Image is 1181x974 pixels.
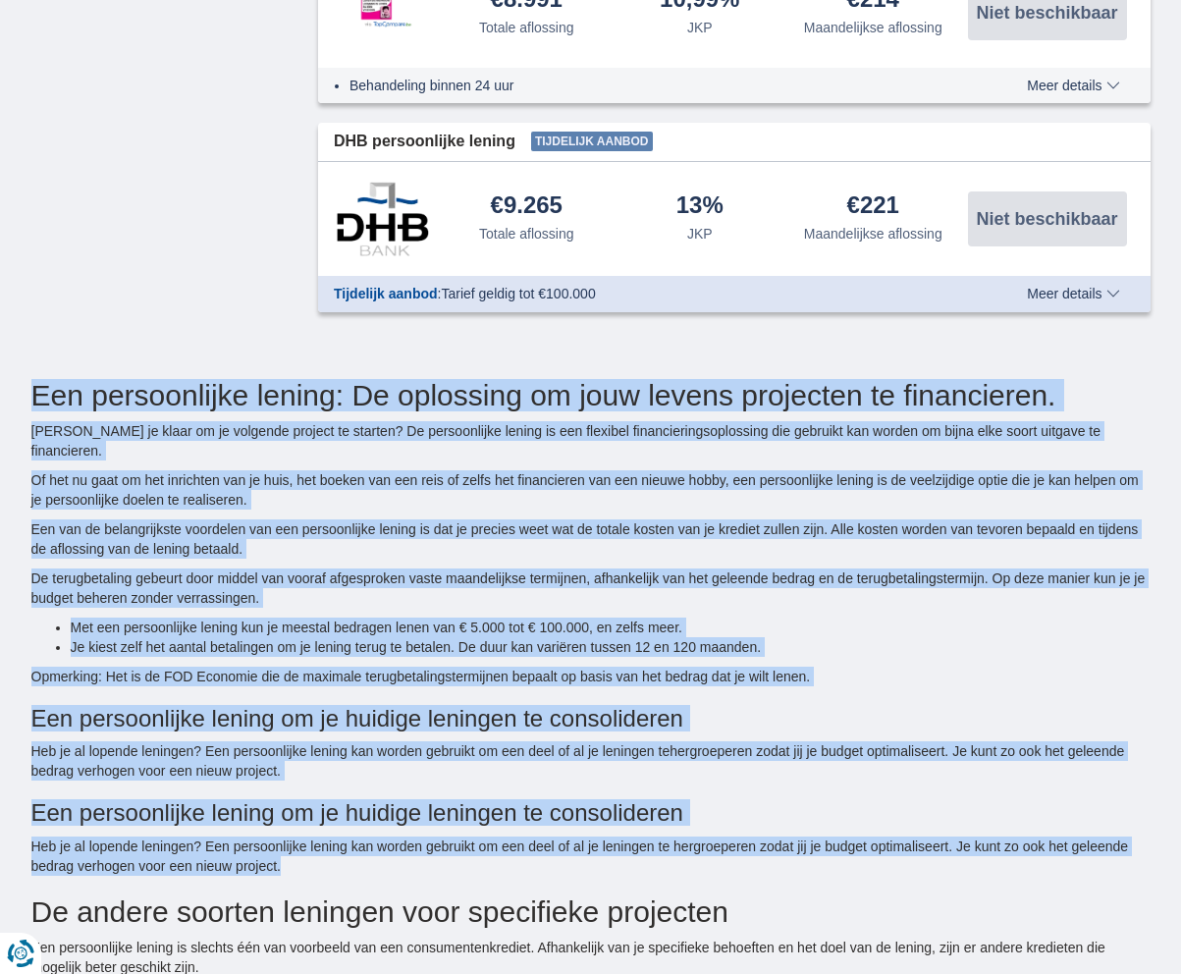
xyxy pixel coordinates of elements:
div: 13% [676,193,724,220]
div: Maandelijkse aflossing [804,18,942,37]
span: Tijdelijk aanbod [531,132,653,151]
h2: Een persoonlijke lening: De oplossing om jouw levens projecten te financieren. [31,379,1151,411]
p: Of het nu gaat om het inrichten van je huis, het boeken van een reis of zelfs het financieren van... [31,470,1151,510]
div: : [318,284,971,303]
h3: Een persoonlijke lening om je huidige leningen te consolideren [31,706,1151,731]
div: Totale aflossing [479,18,574,37]
p: Opmerking: Het is de FOD Economie die de maximale terugbetalingstermijnen bepaalt op basis van he... [31,667,1151,686]
div: JKP [687,18,713,37]
div: €221 [847,193,899,220]
div: JKP [687,224,713,243]
button: Niet beschikbaar [968,191,1127,246]
li: Behandeling binnen 24 uur [349,76,955,95]
p: Een van de belangrijkste voordelen van een persoonlijke lening is dat je precies weet wat de tota... [31,519,1151,559]
img: product.pl.alt DHB Bank [334,182,432,256]
span: Niet beschikbaar [976,210,1117,228]
span: Niet beschikbaar [976,4,1117,22]
div: Maandelijkse aflossing [804,224,942,243]
p: De terugbetaling gebeurt door middel van vooraf afgesproken vaste maandelijkse termijnen, afhanke... [31,568,1151,608]
li: Je kiest zelf het aantal betalingen om je lening terug te betalen. De duur kan variëren tussen 12... [71,637,1151,657]
h2: De andere soorten leningen voor specifieke projecten [31,895,1151,928]
li: Met een persoonlijke lening kun je meestal bedragen lenen van € 5.000 tot € 100.000, en zelfs meer. [71,618,1151,637]
p: Heb je al lopende leningen? Een persoonlijke lening kan worden gebruikt om een deel of al je leni... [31,837,1151,876]
span: Tarief geldig tot €100.000 [441,286,595,301]
p: [PERSON_NAME] je klaar om je volgende project te starten? De persoonlijke lening is een flexibel ... [31,421,1151,460]
span: Meer details [1027,287,1119,300]
div: €9.265 [491,193,563,220]
button: Meer details [1012,78,1134,93]
button: Meer details [1012,286,1134,301]
span: DHB persoonlijke lening [334,131,515,153]
div: Totale aflossing [479,224,574,243]
h3: Een persoonlijke lening om je huidige leningen te consolideren [31,800,1151,826]
span: Tijdelijk aanbod [334,286,438,301]
span: Meer details [1027,79,1119,92]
